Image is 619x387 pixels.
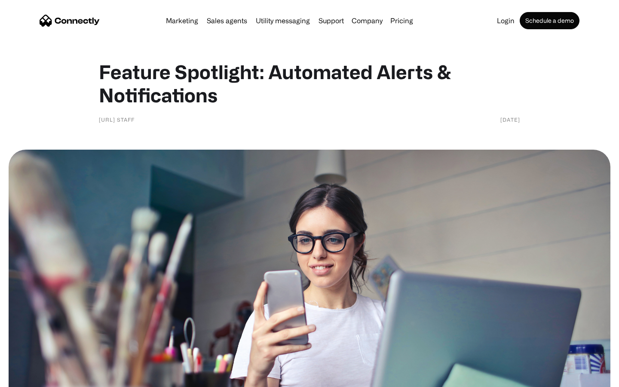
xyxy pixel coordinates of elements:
a: Pricing [387,17,417,24]
h1: Feature Spotlight: Automated Alerts & Notifications [99,60,520,107]
div: Company [352,15,383,27]
aside: Language selected: English [9,372,52,384]
a: Schedule a demo [520,12,579,29]
a: Support [315,17,347,24]
div: [URL] staff [99,115,135,124]
a: Login [493,17,518,24]
a: Sales agents [203,17,251,24]
div: [DATE] [500,115,520,124]
a: Utility messaging [252,17,313,24]
a: Marketing [162,17,202,24]
ul: Language list [17,372,52,384]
